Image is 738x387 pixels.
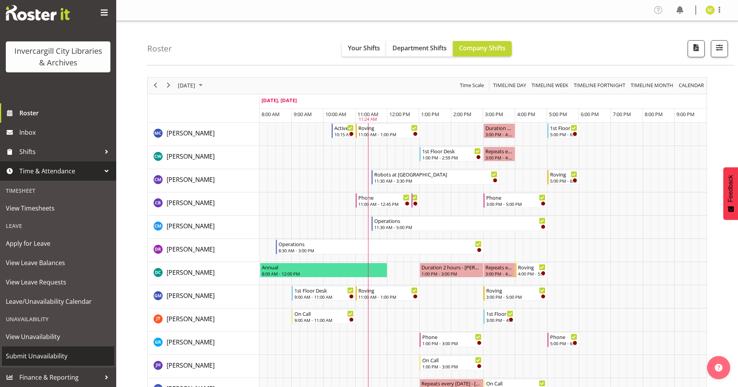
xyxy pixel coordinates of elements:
[485,131,513,137] div: 3:00 PM - 4:00 PM
[19,146,101,158] span: Shifts
[148,123,260,146] td: Aurora Catu resource
[167,268,215,277] a: [PERSON_NAME]
[630,80,674,90] span: Timeline Month
[422,154,481,161] div: 1:00 PM - 2:59 PM
[459,44,506,52] span: Company Shifts
[262,271,386,277] div: 8:00 AM - 12:00 PM
[167,221,215,231] a: [PERSON_NAME]
[374,224,545,230] div: 11:30 AM - 5:00 PM
[374,217,545,224] div: Operations
[358,193,409,201] div: Phone
[483,309,515,324] div: Glen Tomlinson"s event - 1st Floor Desk Begin From Tuesday, September 30, 2025 at 3:00:00 PM GMT+...
[292,309,356,324] div: Glen Tomlinson"s event - On Call Begin From Tuesday, September 30, 2025 at 9:00:00 AM GMT+13:00 E...
[372,170,499,185] div: Chamique Mamolo"s event - Robots at St Patricks Begin From Tuesday, September 30, 2025 at 11:30:0...
[486,310,513,317] div: 1st Floor Desk
[356,193,411,208] div: Chris Broad"s event - Phone Begin From Tuesday, September 30, 2025 at 11:00:00 AM GMT+13:00 Ends ...
[342,41,386,57] button: Your Shifts
[148,308,260,332] td: Glen Tomlinson resource
[167,152,215,161] span: [PERSON_NAME]
[374,170,497,178] div: Robots at [GEOGRAPHIC_DATA]
[422,363,482,370] div: 1:00 PM - 3:00 PM
[420,147,483,161] div: Catherine Wilson"s event - 1st Floor Desk Begin From Tuesday, September 30, 2025 at 1:00:00 PM GM...
[459,80,485,90] button: Time Scale
[148,169,260,192] td: Chamique Mamolo resource
[167,245,215,253] span: [PERSON_NAME]
[6,276,110,288] span: View Leave Requests
[167,291,215,300] span: [PERSON_NAME]
[486,286,545,294] div: Roving
[167,361,215,370] a: [PERSON_NAME]
[453,41,512,57] button: Company Shifts
[276,240,483,254] div: Debra Robinson"s event - Operations Begin From Tuesday, September 30, 2025 at 8:30:00 AM GMT+13:0...
[175,77,207,94] div: September 30, 2025
[723,167,738,220] button: Feedback - Show survey
[332,123,356,138] div: Aurora Catu"s event - Active Rhyming Begin From Tuesday, September 30, 2025 at 10:15:00 AM GMT+13...
[167,314,215,324] a: [PERSON_NAME]
[485,263,513,271] div: Repeats every [DATE] - [PERSON_NAME]
[19,372,101,383] span: Finance & Reporting
[492,80,528,90] button: Timeline Day
[167,199,215,207] span: [PERSON_NAME]
[515,263,547,277] div: Donald Cunningham"s event - Roving Begin From Tuesday, September 30, 2025 at 4:00:00 PM GMT+13:00...
[483,263,515,277] div: Donald Cunningham"s event - Repeats every tuesday - Donald Cunningham Begin From Tuesday, Septemb...
[148,285,260,308] td: Gabriel McKay Smith resource
[414,201,418,207] div: 12:45 PM - 1:00 PM
[167,175,215,184] a: [PERSON_NAME]
[485,271,513,277] div: 3:00 PM - 4:00 PM
[550,340,577,346] div: 5:00 PM - 6:00 PM
[167,198,215,207] a: [PERSON_NAME]
[550,170,577,178] div: Roving
[150,80,161,90] button: Previous
[630,80,675,90] button: Timeline Month
[325,111,346,118] span: 10:00 AM
[421,263,482,271] div: Duration 2 hours - [PERSON_NAME]
[549,111,567,118] span: 5:00 PM
[483,286,547,301] div: Gabriel McKay Smith"s event - Roving Begin From Tuesday, September 30, 2025 at 3:00:00 PM GMT+13:...
[374,178,497,184] div: 11:30 AM - 3:30 PM
[573,80,627,90] button: Fortnight
[483,147,515,161] div: Catherine Wilson"s event - Repeats every tuesday - Catherine Wilson Begin From Tuesday, September...
[550,178,577,184] div: 5:00 PM - 6:00 PM
[678,80,705,90] button: Month
[294,294,354,300] div: 9:00 AM - 11:00 AM
[389,111,410,118] span: 12:00 PM
[453,111,471,118] span: 2:00 PM
[6,296,110,307] span: Leave/Unavailability Calendar
[6,238,110,249] span: Apply for Leave
[148,239,260,262] td: Debra Robinson resource
[486,201,545,207] div: 3:00 PM - 5:00 PM
[358,111,378,118] span: 11:00 AM
[177,80,196,90] span: [DATE]
[530,80,570,90] button: Timeline Week
[2,183,114,199] div: Timesheet
[147,44,172,53] h4: Roster
[550,333,577,341] div: Phone
[486,379,545,387] div: On Call
[148,192,260,216] td: Chris Broad resource
[14,45,103,68] div: Invercargill City Libraries & Archives
[2,327,114,346] a: View Unavailability
[6,350,110,362] span: Submit Unavailability
[2,346,114,366] a: Submit Unavailability
[485,147,513,155] div: Repeats every [DATE] - [PERSON_NAME]
[688,40,705,57] button: Download a PDF of the roster for the current day
[6,202,110,214] span: View Timesheets
[547,170,579,185] div: Chamique Mamolo"s event - Roving Begin From Tuesday, September 30, 2025 at 5:00:00 PM GMT+13:00 E...
[261,97,297,104] span: [DATE], [DATE]
[148,332,260,355] td: Grace Roscoe-Squires resource
[19,107,112,119] span: Roster
[676,111,695,118] span: 9:00 PM
[358,286,418,294] div: Roving
[386,41,453,57] button: Department Shifts
[414,193,418,201] div: Phone
[148,146,260,169] td: Catherine Wilson resource
[358,124,418,132] div: Roving
[483,123,515,138] div: Aurora Catu"s event - Duration 1 hours - Aurora Catu Begin From Tuesday, September 30, 2025 at 3:...
[421,271,482,277] div: 1:00 PM - 3:00 PM
[294,111,312,118] span: 9:00 AM
[294,310,354,317] div: On Call
[581,111,599,118] span: 6:00 PM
